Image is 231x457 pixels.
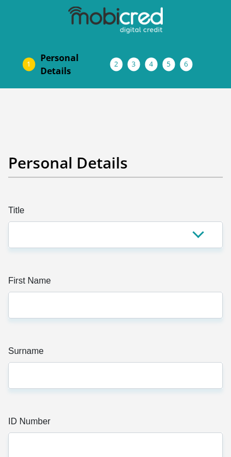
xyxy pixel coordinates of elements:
[8,204,223,221] label: Title
[8,362,223,389] input: Surname
[32,47,119,82] a: PersonalDetails
[8,274,223,292] label: First Name
[8,292,223,318] input: First Name
[40,51,110,77] span: Personal Details
[8,345,223,362] label: Surname
[8,415,223,432] label: ID Number
[8,154,223,172] h2: Personal Details
[68,7,162,34] img: mobicred logo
